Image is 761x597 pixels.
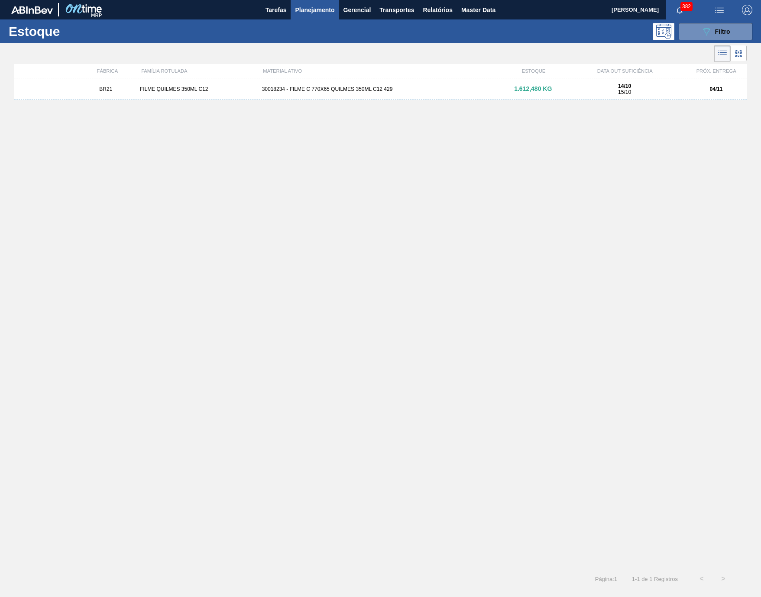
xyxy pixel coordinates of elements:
[99,86,112,92] span: BR21
[259,68,503,74] div: MATERIAL ATIVO
[715,28,730,35] span: Filtro
[343,5,371,15] span: Gerencial
[712,568,734,590] button: >
[680,2,693,11] span: 382
[679,23,752,40] button: Filtro
[742,5,752,15] img: Logout
[514,85,552,92] span: 1.612,480 KG
[266,5,287,15] span: Tarefas
[259,86,503,92] div: 30018234 - FILME C 770X65 QUILMES 350ML C12 429
[691,568,712,590] button: <
[138,68,259,74] div: FAMÍLIA ROTULADA
[731,45,747,62] div: Visão em Cards
[595,576,617,582] span: Página : 1
[461,5,495,15] span: Master Data
[136,86,259,92] div: FILME QUILMES 350ML C12
[714,45,731,62] div: Visão em Lista
[709,86,722,92] strong: 04/11
[11,6,53,14] img: TNhmsLtSVTkK8tSr43FrP2fwEKptu5GPRR3wAAAABJRU5ErkJggg==
[295,5,334,15] span: Planejamento
[686,68,747,74] div: PRÓX. ENTREGA
[618,83,631,89] strong: 14/10
[618,89,631,95] span: 15/10
[379,5,414,15] span: Transportes
[77,68,138,74] div: FÁBRICA
[9,26,136,36] h1: Estoque
[503,68,564,74] div: ESTOQUE
[666,4,693,16] button: Notificações
[653,23,674,40] div: Pogramando: nenhum usuário selecionado
[630,576,678,582] span: 1 - 1 de 1 Registros
[564,68,686,74] div: DATA OUT SUFICIÊNCIA
[423,5,452,15] span: Relatórios
[714,5,725,15] img: userActions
